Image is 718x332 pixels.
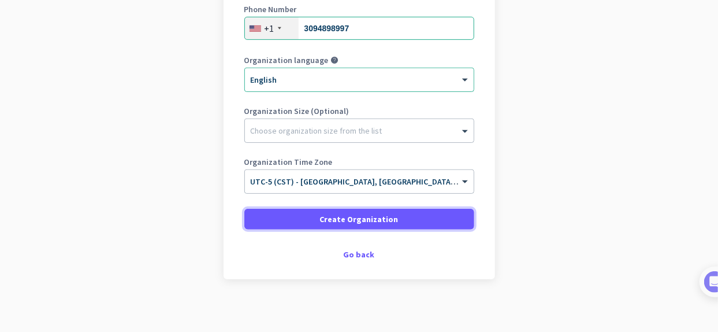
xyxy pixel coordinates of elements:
label: Organization language [244,56,329,64]
div: +1 [265,23,274,34]
span: Create Organization [320,213,399,225]
label: Organization Time Zone [244,158,474,166]
button: Create Organization [244,209,474,230]
input: 201-555-0123 [244,17,474,40]
div: Go back [244,250,474,259]
i: help [331,56,339,64]
label: Phone Number [244,5,474,13]
label: Organization Size (Optional) [244,107,474,115]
